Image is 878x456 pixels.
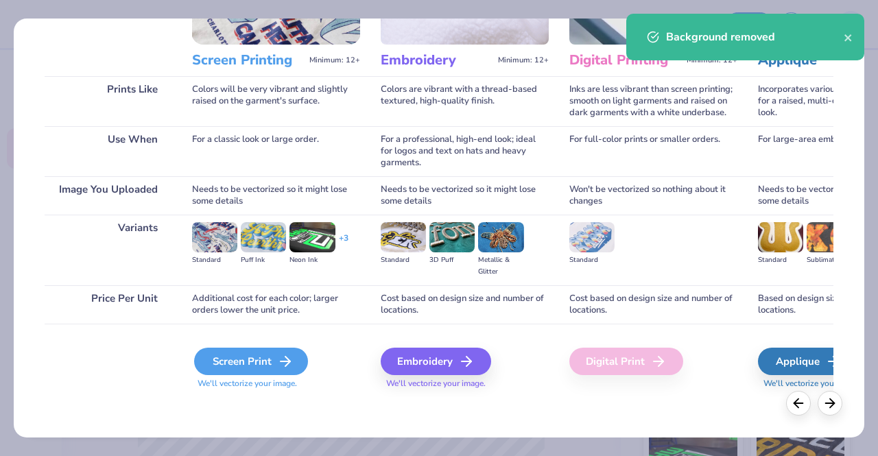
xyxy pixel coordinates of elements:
div: For a classic look or large order. [192,126,360,176]
div: Digital Print [569,348,683,375]
span: We'll vectorize your image. [192,378,360,389]
img: 3D Puff [429,222,475,252]
img: Standard [381,222,426,252]
div: Needs to be vectorized so it might lose some details [381,176,549,215]
div: Standard [381,254,426,266]
div: Additional cost for each color; larger orders lower the unit price. [192,285,360,324]
div: Colors are vibrant with a thread-based textured, high-quality finish. [381,76,549,126]
span: We'll vectorize your image. [381,378,549,389]
button: close [844,29,853,45]
img: Puff Ink [241,222,286,252]
div: Standard [569,254,615,266]
div: Puff Ink [241,254,286,266]
img: Standard [192,222,237,252]
span: Minimum: 12+ [498,56,549,65]
img: Sublimated [807,222,852,252]
div: Colors will be very vibrant and slightly raised on the garment's surface. [192,76,360,126]
h3: Embroidery [381,51,493,69]
div: Prints Like [45,76,171,126]
div: Sublimated [807,254,852,266]
span: Minimum: 12+ [309,56,360,65]
div: Cost based on design size and number of locations. [381,285,549,324]
div: For a professional, high-end look; ideal for logos and text on hats and heavy garments. [381,126,549,176]
div: Neon Ink [289,254,335,266]
div: Needs to be vectorized so it might lose some details [192,176,360,215]
img: Neon Ink [289,222,335,252]
div: Embroidery [381,348,491,375]
div: Background removed [666,29,844,45]
div: For full-color prints or smaller orders. [569,126,737,176]
div: Cost based on design size and number of locations. [569,285,737,324]
div: Won't be vectorized so nothing about it changes [569,176,737,215]
div: 3D Puff [429,254,475,266]
div: Standard [192,254,237,266]
h3: Screen Printing [192,51,304,69]
div: Screen Print [194,348,308,375]
div: Applique [758,348,859,375]
img: Metallic & Glitter [478,222,523,252]
div: Metallic & Glitter [478,254,523,278]
div: Image You Uploaded [45,176,171,215]
div: Price Per Unit [45,285,171,324]
img: Standard [569,222,615,252]
div: Standard [758,254,803,266]
h3: Digital Printing [569,51,681,69]
div: + 3 [339,232,348,256]
div: Inks are less vibrant than screen printing; smooth on light garments and raised on dark garments ... [569,76,737,126]
div: Use When [45,126,171,176]
div: Variants [45,215,171,285]
img: Standard [758,222,803,252]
